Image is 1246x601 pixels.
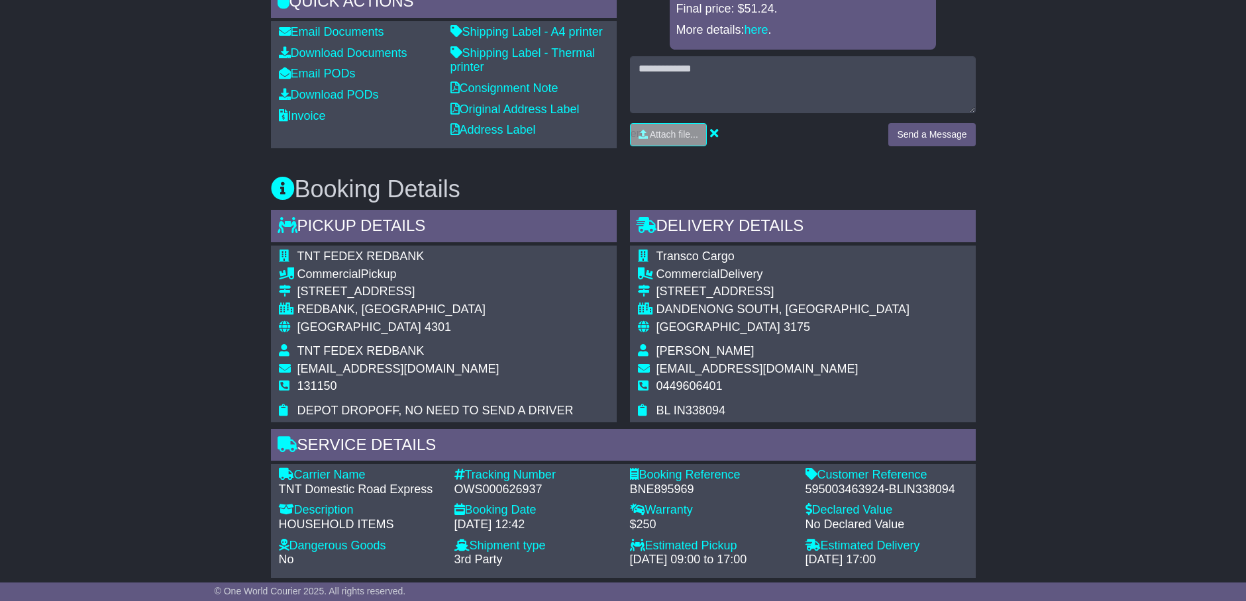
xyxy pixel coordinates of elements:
div: 595003463924-BLIN338094 [805,483,968,497]
p: Final price: $51.24. [676,2,929,17]
span: DEPOT DROPOFF, NO NEED TO SEND A DRIVER [297,404,574,417]
div: Pickup Details [271,210,617,246]
h3: Booking Details [271,176,976,203]
a: Consignment Note [450,81,558,95]
a: Invoice [279,109,326,122]
a: Email Documents [279,25,384,38]
div: Delivery [656,267,909,282]
span: © One World Courier 2025. All rights reserved. [215,586,406,596]
span: [EMAIL_ADDRESS][DOMAIN_NAME] [297,362,499,375]
div: Warranty [630,503,792,518]
div: BNE895969 [630,483,792,497]
span: TNT FEDEX REDBANK [297,250,425,263]
div: Booking Reference [630,468,792,483]
button: Send a Message [888,123,975,146]
div: DANDENONG SOUTH, [GEOGRAPHIC_DATA] [656,302,909,317]
span: Commercial [656,267,720,281]
a: Shipping Label - A4 printer [450,25,603,38]
div: Description [279,503,441,518]
a: here [745,23,768,36]
div: [DATE] 12:42 [454,518,617,532]
span: No [279,553,294,566]
span: [EMAIL_ADDRESS][DOMAIN_NAME] [656,362,858,375]
span: TNT FEDEX REDBANK [297,344,425,357]
span: Commercial [297,267,361,281]
div: Estimated Delivery [805,539,968,553]
span: 3175 [784,320,810,334]
div: HOUSEHOLD ITEMS [279,518,441,532]
a: Shipping Label - Thermal printer [450,46,596,74]
span: 131150 [297,379,337,393]
div: Shipment type [454,539,617,553]
div: Dangerous Goods [279,539,441,553]
a: Download PODs [279,88,379,101]
div: Declared Value [805,503,968,518]
div: No Declared Value [805,518,968,532]
div: Service Details [271,429,976,465]
span: 4301 [425,320,451,334]
span: [GEOGRAPHIC_DATA] [656,320,780,334]
div: [STREET_ADDRESS] [297,285,574,299]
div: Pickup [297,267,574,282]
div: Carrier Name [279,468,441,483]
span: BL IN338094 [656,404,725,417]
a: Address Label [450,123,536,136]
p: More details: . [676,23,929,38]
div: Customer Reference [805,468,968,483]
div: Booking Date [454,503,617,518]
span: 0449606401 [656,379,723,393]
div: [DATE] 17:00 [805,553,968,567]
div: Estimated Pickup [630,539,792,553]
span: [PERSON_NAME] [656,344,754,357]
div: OWS000626937 [454,483,617,497]
span: Transco Cargo [656,250,735,263]
div: Tracking Number [454,468,617,483]
div: REDBANK, [GEOGRAPHIC_DATA] [297,302,574,317]
span: [GEOGRAPHIC_DATA] [297,320,421,334]
div: TNT Domestic Road Express [279,483,441,497]
a: Download Documents [279,46,407,60]
div: $250 [630,518,792,532]
div: [STREET_ADDRESS] [656,285,909,299]
a: Original Address Label [450,103,580,116]
div: Delivery Details [630,210,976,246]
a: Email PODs [279,67,356,80]
div: [DATE] 09:00 to 17:00 [630,553,792,567]
span: 3rd Party [454,553,503,566]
